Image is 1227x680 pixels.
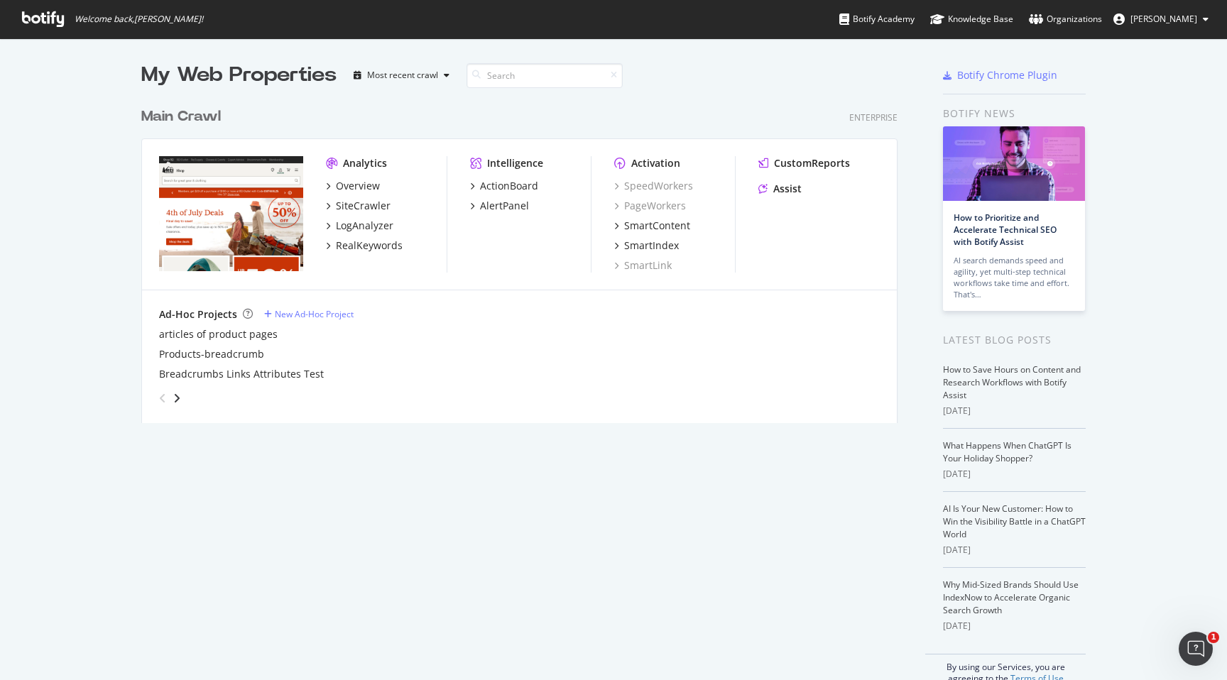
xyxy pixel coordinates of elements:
a: RealKeywords [326,238,403,253]
a: New Ad-Hoc Project [264,308,354,320]
a: SmartIndex [614,238,679,253]
div: [DATE] [943,620,1086,632]
div: SmartIndex [624,238,679,253]
div: angle-right [172,391,182,405]
a: Main Crawl [141,106,227,127]
a: CustomReports [758,156,850,170]
a: ActionBoard [470,179,538,193]
a: LogAnalyzer [326,219,393,233]
div: CustomReports [774,156,850,170]
span: Welcome back, [PERSON_NAME] ! [75,13,203,25]
a: articles of product pages [159,327,278,341]
img: How to Prioritize and Accelerate Technical SEO with Botify Assist [943,126,1085,201]
div: Botify Academy [839,12,915,26]
button: Most recent crawl [348,64,455,87]
a: Assist [758,182,802,196]
a: SpeedWorkers [614,179,693,193]
div: angle-left [153,387,172,410]
a: SmartLink [614,258,672,273]
div: LogAnalyzer [336,219,393,233]
div: New Ad-Hoc Project [275,308,354,320]
a: PageWorkers [614,199,686,213]
a: What Happens When ChatGPT Is Your Holiday Shopper? [943,439,1071,464]
div: Intelligence [487,156,543,170]
div: Activation [631,156,680,170]
div: Main Crawl [141,106,221,127]
div: RealKeywords [336,238,403,253]
div: SmartContent [624,219,690,233]
a: Products-breadcrumb [159,347,264,361]
button: [PERSON_NAME] [1102,8,1220,31]
div: Enterprise [849,111,898,124]
div: Knowledge Base [930,12,1013,26]
img: rei.com [159,156,303,271]
a: SmartContent [614,219,690,233]
div: Analytics [343,156,387,170]
div: Botify Chrome Plugin [957,68,1057,82]
a: AI Is Your New Customer: How to Win the Visibility Battle in a ChatGPT World [943,503,1086,540]
div: Most recent crawl [367,71,438,79]
div: AI search demands speed and agility, yet multi-step technical workflows take time and effort. Tha... [954,255,1074,300]
a: Overview [326,179,380,193]
div: Latest Blog Posts [943,332,1086,348]
div: grid [141,89,909,423]
span: Christine Connelly [1130,13,1197,25]
a: Why Mid-Sized Brands Should Use IndexNow to Accelerate Organic Search Growth [943,578,1079,616]
div: My Web Properties [141,61,337,89]
input: Search [467,63,623,88]
a: How to Prioritize and Accelerate Technical SEO with Botify Assist [954,212,1057,248]
iframe: Intercom live chat [1179,632,1213,666]
div: AlertPanel [480,199,529,213]
div: ActionBoard [480,179,538,193]
a: Breadcrumbs Links Attributes Test [159,367,324,381]
span: 1 [1208,632,1219,643]
div: SiteCrawler [336,199,391,213]
div: Ad-Hoc Projects [159,307,237,322]
div: [DATE] [943,544,1086,556]
a: AlertPanel [470,199,529,213]
div: [DATE] [943,405,1086,417]
a: SiteCrawler [326,199,391,213]
a: Botify Chrome Plugin [943,68,1057,82]
div: Botify news [943,106,1086,121]
div: [DATE] [943,468,1086,481]
a: How to Save Hours on Content and Research Workflows with Botify Assist [943,363,1081,401]
div: Overview [336,179,380,193]
div: Organizations [1029,12,1102,26]
div: Assist [773,182,802,196]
